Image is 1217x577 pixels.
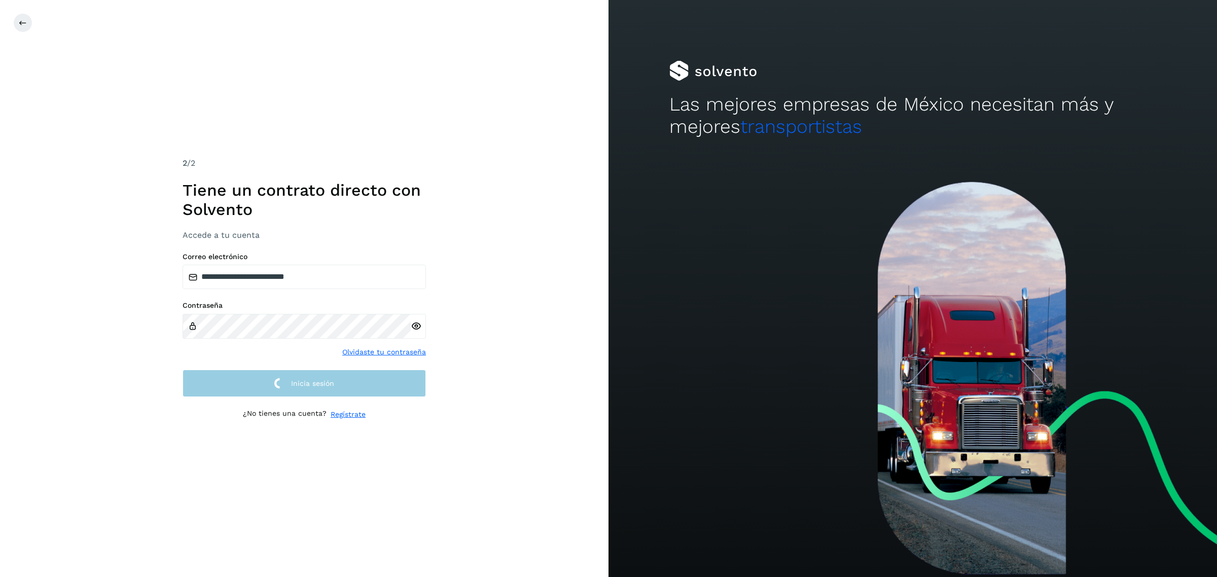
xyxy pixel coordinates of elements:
label: Correo electrónico [183,253,426,261]
label: Contraseña [183,301,426,310]
span: Inicia sesión [291,380,334,387]
span: 2 [183,158,187,168]
p: ¿No tienes una cuenta? [243,409,327,420]
h1: Tiene un contrato directo con Solvento [183,181,426,220]
a: Olvidaste tu contraseña [342,347,426,357]
h3: Accede a tu cuenta [183,230,426,240]
button: Inicia sesión [183,370,426,398]
h2: Las mejores empresas de México necesitan más y mejores [669,93,1156,138]
a: Regístrate [331,409,366,420]
span: transportistas [740,116,862,137]
div: /2 [183,157,426,169]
